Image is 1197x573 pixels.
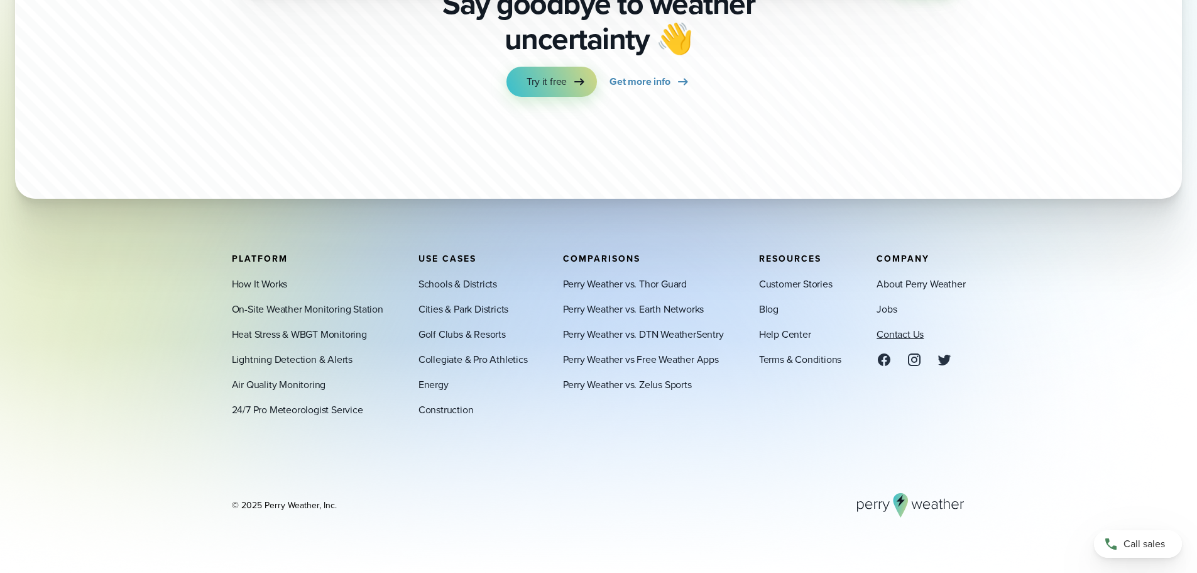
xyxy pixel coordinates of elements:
a: Call sales [1094,530,1182,558]
span: Get more info [609,74,670,89]
div: © 2025 Perry Weather, Inc. [232,499,337,511]
a: About Perry Weather [877,276,965,291]
a: Help Center [759,326,811,342]
a: Energy [418,377,449,392]
span: Comparisons [563,252,640,265]
a: How It Works [232,276,288,291]
a: Blog [759,301,779,316]
a: 24/7 Pro Meteorologist Service [232,402,363,417]
span: Try it free [527,74,567,89]
a: Perry Weather vs. Thor Guard [563,276,687,291]
a: Construction [418,402,474,417]
a: Jobs [877,301,897,316]
a: Try it free [506,67,597,97]
a: Collegiate & Pro Athletics [418,352,528,367]
span: Resources [759,252,821,265]
a: Heat Stress & WBGT Monitoring [232,326,367,342]
a: Perry Weather vs. Zelus Sports [563,377,692,392]
a: Perry Weather vs Free Weather Apps [563,352,719,367]
span: Call sales [1123,537,1165,552]
a: Schools & Districts [418,276,497,291]
a: Perry Weather vs. DTN WeatherSentry [563,326,724,342]
span: Use Cases [418,252,476,265]
a: Golf Clubs & Resorts [418,326,506,342]
a: Terms & Conditions [759,352,841,367]
span: Company [877,252,929,265]
a: Contact Us [877,326,924,342]
a: Perry Weather vs. Earth Networks [563,301,704,316]
a: Get more info [609,67,690,97]
a: Lightning Detection & Alerts [232,352,353,367]
a: Cities & Park Districts [418,301,508,316]
a: Air Quality Monitoring [232,377,326,392]
span: Platform [232,252,288,265]
a: On-Site Weather Monitoring Station [232,301,383,316]
a: Customer Stories [759,276,833,291]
